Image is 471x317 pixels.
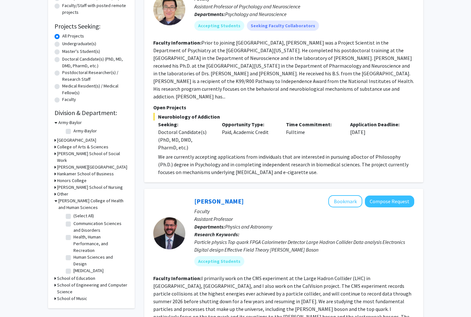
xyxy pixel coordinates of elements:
label: Undergraduate(s) [62,40,96,47]
h3: [PERSON_NAME][GEOGRAPHIC_DATA] [57,164,127,171]
h3: Army-Baylor [58,119,82,126]
span: Neurobiology of Addiction [153,113,414,121]
button: Compose Request to Jon Wilson [365,196,414,207]
h3: College of Arts & Sciences [57,144,108,150]
p: Assistant Professor of Psychology and Neuroscience [194,3,414,10]
h3: [GEOGRAPHIC_DATA] [57,137,96,144]
p: Time Commitment: [286,121,341,128]
h3: Honors College [57,177,87,184]
p: Seeking: [158,121,213,128]
fg-read-more: Prior to joining [GEOGRAPHIC_DATA], [PERSON_NAME] was a Project Scientist in the Department of Ps... [153,39,414,100]
label: Communication Sciences and Disorders [73,220,127,234]
h3: [PERSON_NAME] School of Nursing [57,184,123,191]
h3: Hankamer School of Business [57,171,114,177]
label: Health, Human Performance, and Recreation [73,234,127,254]
b: Research Keywords: [194,231,240,238]
label: Human Sciences and Design [73,254,127,267]
p: Assistant Professor [194,215,414,223]
mat-chip: Seeking Faculty Collaborators [247,21,319,31]
b: Faculty Information: [153,275,201,281]
div: Fulltime [281,121,345,151]
span: Physics and Astronomy [225,223,272,230]
label: (Select All) [73,213,94,219]
label: Postdoctoral Researcher(s) / Research Staff [62,69,128,83]
h3: School of Engineering and Computer Science [57,282,128,295]
span: Psychology and Neuroscience [225,11,287,17]
mat-chip: Accepting Students [194,256,244,266]
h2: Division & Department: [55,109,128,117]
h3: [PERSON_NAME] School of Social Work [57,150,128,164]
p: Application Deadline: [350,121,405,128]
span: Doctor of Philosophy (Ph.D.) degree in Psychology and in completing independent research in biome... [158,154,408,175]
div: Doctoral Candidate(s) (PhD, MD, DMD, PharmD, etc.) [158,128,213,151]
div: [DATE] [345,121,409,151]
p: Open Projects [153,104,414,111]
label: Faculty/Staff with posted remote projects [62,2,128,16]
p: Opportunity Type: [222,121,276,128]
div: Paid, Academic Credit [217,121,281,151]
label: Master's Student(s) [62,48,100,55]
p: We are currently accepting applications from individuals that are interested in pursuing a [158,153,414,176]
h3: [PERSON_NAME] College of Health and Human Sciences [58,197,128,211]
h2: Projects Seeking: [55,22,128,30]
label: All Projects [62,33,84,39]
h3: School of Music [57,295,87,302]
b: Departments: [194,11,225,17]
label: Army-Baylor [73,128,97,134]
h3: School of Education [57,275,95,282]
h3: Other [57,191,68,197]
iframe: Chat [5,288,27,312]
a: [PERSON_NAME] [194,197,244,205]
p: Faculty [194,207,414,215]
label: [MEDICAL_DATA] [73,267,104,274]
label: Medical Resident(s) / Medical Fellow(s) [62,83,128,96]
b: Departments: [194,223,225,230]
button: Add Jon Wilson to Bookmarks [328,195,362,207]
label: Faculty [62,96,76,103]
mat-chip: Accepting Students [194,21,244,31]
label: Doctoral Candidate(s) (PhD, MD, DMD, PharmD, etc.) [62,56,128,69]
b: Faculty Information: [153,39,201,46]
div: Particle physics Top quark FPGA Calorimeter Detector Large Hadron Collider Data analysis Electron... [194,238,414,254]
